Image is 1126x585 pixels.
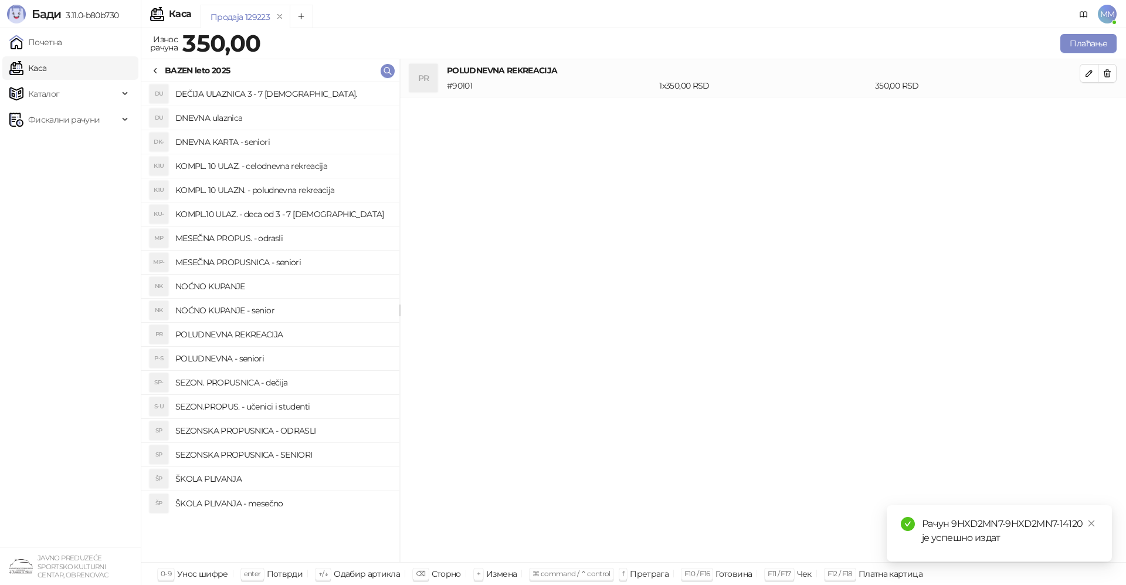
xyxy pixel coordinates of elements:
div: NK [150,277,168,296]
span: close [1087,519,1096,527]
button: Add tab [290,5,313,28]
div: Унос шифре [177,566,228,581]
button: remove [272,12,287,22]
div: BAZEN leto 2025 [165,64,230,77]
h4: SEZON.PROPUS. - učenici i studenti [175,397,390,416]
h4: SEZONSKA PROPUSNICA - SENIORI [175,445,390,464]
button: Плаћање [1060,34,1117,53]
div: MP- [150,253,168,272]
div: MP [150,229,168,248]
h4: DNEVNA ulaznica [175,109,390,127]
a: Каса [9,56,46,80]
a: Почетна [9,31,62,54]
div: Износ рачуна [148,32,180,55]
div: K1U [150,181,168,199]
span: Бади [32,7,61,21]
h4: POLUDNEVNA REKREACIJA [175,325,390,344]
span: + [477,569,480,578]
div: ŠP [150,469,168,488]
div: SP- [150,373,168,392]
div: K1U [150,157,168,175]
h4: POLUDNEVNA - seniori [175,349,390,368]
h4: ŠKOLA PLIVANJA [175,469,390,488]
h4: NOĆNO KUPANJE - senior [175,301,390,320]
span: ⌫ [416,569,425,578]
div: Каса [169,9,191,19]
h4: SEZON. PROPUSNICA - dečija [175,373,390,392]
div: Сторно [432,566,461,581]
a: Close [1085,517,1098,530]
span: F10 / F16 [684,569,710,578]
div: Чек [797,566,812,581]
span: check-circle [901,517,915,531]
div: DU [150,109,168,127]
div: 350,00 RSD [873,79,1082,92]
div: S-U [150,397,168,416]
span: f [622,569,624,578]
div: 1 x 350,00 RSD [657,79,873,92]
div: Претрага [630,566,669,581]
h4: KOMPL. 10 ULAZN. - poludnevna rekreacija [175,181,390,199]
h4: DNEVNA KARTA - seniori [175,133,390,151]
h4: POLUDNEVNA REKREACIJA [447,64,1080,77]
img: Logo [7,5,26,23]
div: ŠP [150,494,168,513]
small: JAVNO PREDUZEĆE SPORTSKO KULTURNI CENTAR, OBRENOVAC [38,554,108,579]
div: Продаја 129223 [211,11,270,23]
img: 64x64-companyLogo-4a28e1f8-f217-46d7-badd-69a834a81aaf.png [9,554,33,578]
div: SP [150,445,168,464]
div: PR [150,325,168,344]
div: NK [150,301,168,320]
div: Измена [486,566,517,581]
span: Фискални рачуни [28,108,100,131]
div: KU- [150,205,168,224]
span: Каталог [28,82,60,106]
div: Рачун 9HXD2MN7-9HXD2MN7-14120 је успешно издат [922,517,1098,545]
h4: MESEČNA PROPUSNICA - seniori [175,253,390,272]
h4: SEZONSKA PROPUSNICA - ODRASLI [175,421,390,440]
div: DK- [150,133,168,151]
strong: 350,00 [182,29,260,58]
div: DU [150,84,168,103]
div: grid [141,82,399,562]
h4: NOĆNO KUPANJE [175,277,390,296]
h4: KOMPL.10 ULAZ. - deca od 3 - 7 [DEMOGRAPHIC_DATA] [175,205,390,224]
a: Документација [1074,5,1093,23]
h4: ŠKOLA PLIVANJA - mesečno [175,494,390,513]
div: P-S [150,349,168,368]
div: SP [150,421,168,440]
h4: MESEČNA PROPUS. - odrasli [175,229,390,248]
div: Платна картица [859,566,922,581]
span: ⌘ command / ⌃ control [533,569,611,578]
div: Потврди [267,566,303,581]
div: # 90101 [445,79,657,92]
span: 3.11.0-b80b730 [61,10,118,21]
div: PR [409,64,437,92]
span: F11 / F17 [768,569,791,578]
div: Одабир артикла [334,566,400,581]
span: enter [244,569,261,578]
span: F12 / F18 [827,569,853,578]
h4: DEČIJA ULAZNICA 3 - 7 [DEMOGRAPHIC_DATA]. [175,84,390,103]
span: MM [1098,5,1117,23]
div: Готовина [715,566,752,581]
span: 0-9 [161,569,171,578]
h4: KOMPL. 10 ULAZ. - celodnevna rekreacija [175,157,390,175]
span: ↑/↓ [318,569,328,578]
